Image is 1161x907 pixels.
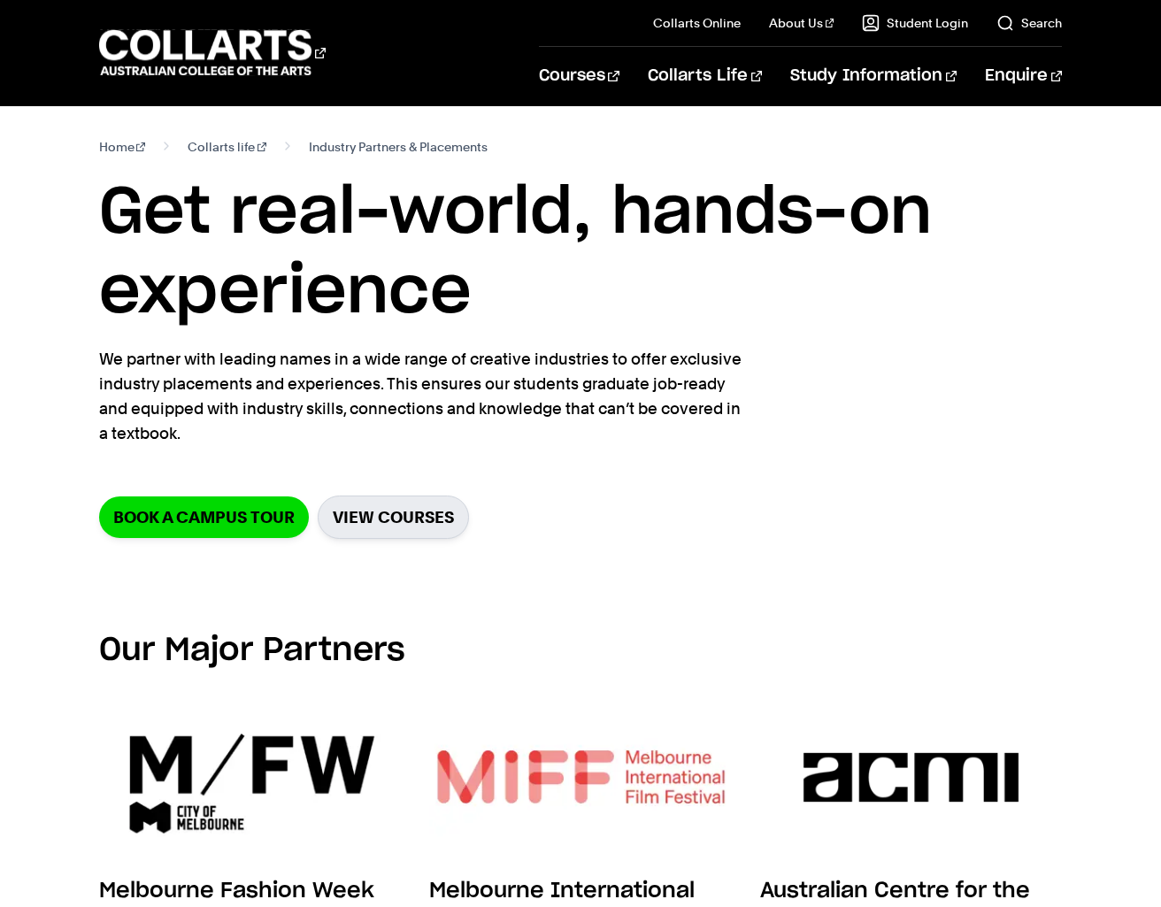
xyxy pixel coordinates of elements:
[790,47,957,105] a: Study Information
[99,347,745,446] p: We partner with leading names in a wide range of creative industries to offer exclusive industry ...
[188,135,266,159] a: Collarts life
[539,47,619,105] a: Courses
[769,14,834,32] a: About Us
[99,135,146,159] a: Home
[99,27,326,78] div: Go to homepage
[653,14,741,32] a: Collarts Online
[862,14,968,32] a: Student Login
[996,14,1062,32] a: Search
[99,631,1063,670] h2: Our Major Partners
[99,496,309,538] a: Book a Campus Tour
[99,173,1063,333] h1: Get real-world, hands-on experience
[318,496,469,539] a: View Courses
[309,135,488,159] span: Industry Partners & Placements
[648,47,762,105] a: Collarts Life
[985,47,1062,105] a: Enquire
